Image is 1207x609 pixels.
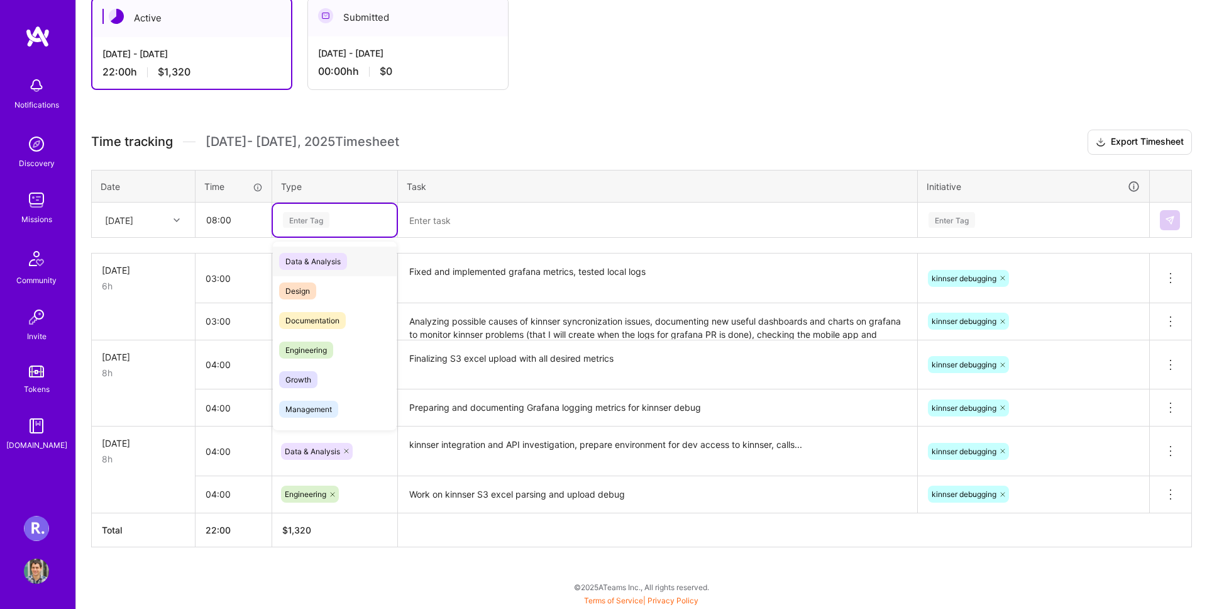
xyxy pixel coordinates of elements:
img: guide book [24,413,49,439]
span: Engineering [285,489,326,499]
div: Time [204,180,263,193]
a: Privacy Policy [648,596,698,605]
div: [DATE] [105,213,133,226]
div: Community [16,274,57,287]
div: Notifications [14,98,59,111]
span: | [584,596,698,605]
a: Roger Healthcare: Team for Clinical Intake Platform [21,516,52,541]
textarea: Finalizing S3 excel upload with all desired metrics [399,342,916,389]
div: © 2025 ATeams Inc., All rights reserved. [75,571,1207,603]
span: kinnser debugging [932,403,996,413]
span: kinnser debugging [932,274,996,283]
span: kinnser debugging [932,316,996,326]
div: [DATE] - [DATE] [102,47,281,60]
span: Data & Analysis [285,447,340,456]
div: 22:00 h [102,65,281,79]
input: HH:MM [196,478,272,511]
img: Community [21,243,52,274]
span: kinnser debugging [932,360,996,369]
div: 8h [102,452,185,466]
div: Enter Tag [929,210,975,230]
span: [DATE] - [DATE] , 2025 Timesheet [206,134,399,150]
div: Tokens [24,383,50,396]
i: icon Download [1096,136,1106,149]
textarea: kinnser integration and API investigation, prepare environment for dev access to kinnser, calls... [399,428,916,475]
a: User Avatar [21,559,52,584]
th: Type [272,170,398,203]
i: icon Chevron [174,217,180,223]
div: 6h [102,279,185,293]
input: HH:MM [196,203,271,237]
span: Data & Analysis [279,253,347,270]
textarea: Fixed and implemented grafana metrics, tested local logs [399,255,916,302]
div: Invite [27,330,47,343]
textarea: Analyzing possible causes of kinnser syncronization issues, documenting new useful dashboards and... [399,304,916,339]
span: Management [279,401,338,418]
textarea: Work on kinnser S3 excel parsing and upload debug [399,478,916,512]
img: User Avatar [24,559,49,584]
img: Submitted [318,8,333,23]
img: Active [109,9,124,24]
span: $ 1,320 [282,525,311,535]
img: teamwork [24,187,49,213]
div: Enter Tag [283,210,329,230]
input: HH:MM [196,348,272,381]
span: Growth [279,371,317,388]
div: 00:00h h [318,65,498,78]
input: HH:MM [196,304,272,338]
div: [DATE] - [DATE] [318,47,498,60]
span: Documentation [279,312,346,329]
span: Design [279,282,316,299]
img: Invite [24,304,49,330]
button: Export Timesheet [1088,130,1192,155]
input: HH:MM [196,262,272,295]
span: Engineering [279,342,333,359]
img: tokens [29,366,44,377]
img: Submit [1165,215,1175,225]
span: $0 [380,65,392,78]
div: Discovery [19,157,55,170]
div: Initiative [927,179,1140,194]
img: discovery [24,131,49,157]
span: Time tracking [91,134,173,150]
th: Task [398,170,918,203]
input: HH:MM [196,435,272,468]
div: [DATE] [102,350,185,364]
div: [DATE] [102,437,185,450]
div: Missions [21,213,52,226]
img: Roger Healthcare: Team for Clinical Intake Platform [24,516,49,541]
th: Date [92,170,196,203]
input: HH:MM [196,391,272,425]
span: $1,320 [158,65,190,79]
div: 8h [102,366,185,379]
th: Total [92,513,196,547]
div: [DOMAIN_NAME] [6,439,67,452]
img: bell [24,73,49,98]
textarea: Preparing and documenting Grafana logging metrics for kinnser debug [399,391,916,425]
span: kinnser debugging [932,447,996,456]
th: 22:00 [196,513,272,547]
span: kinnser debugging [932,489,996,499]
a: Terms of Service [584,596,643,605]
div: [DATE] [102,264,185,277]
img: logo [25,25,50,48]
